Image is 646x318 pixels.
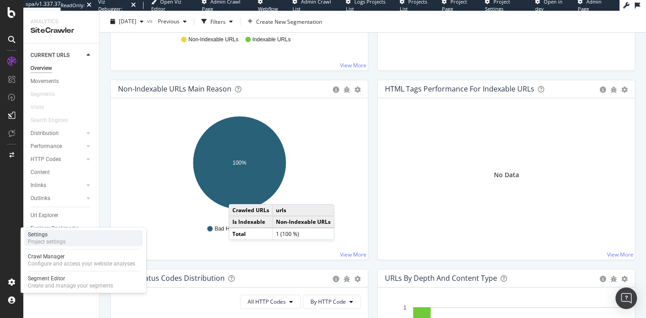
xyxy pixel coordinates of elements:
[31,142,84,151] a: Performance
[31,129,84,138] a: Distribution
[253,36,291,44] span: Indexable URLs
[258,5,278,12] span: Webflow
[229,228,273,240] td: Total
[607,251,633,258] a: View More
[24,252,143,268] a: Crawl ManagerConfigure and access your website analyses
[28,282,113,289] div: Create and manage your segments
[273,205,334,216] td: urls
[229,216,273,228] td: Is Indexable
[244,14,326,29] button: Create New Segmentation
[31,77,93,86] a: Movements
[31,211,93,220] a: Url Explorer
[31,77,59,86] div: Movements
[28,231,65,238] div: Settings
[31,26,92,36] div: SiteCrawler
[354,87,361,93] div: gear
[31,194,50,203] div: Outlinks
[210,17,226,25] div: Filters
[600,276,606,282] div: circle-info
[31,181,84,190] a: Inlinks
[333,276,339,282] div: circle-info
[31,64,52,73] div: Overview
[385,84,534,93] div: HTML Tags Performance for Indexable URLs
[403,305,406,311] text: 1
[31,51,84,60] a: CURRENT URLS
[31,116,68,125] div: Search Engines
[354,276,361,282] div: gear
[344,87,350,93] div: bug
[31,155,84,164] a: HTTP Codes
[28,253,135,260] div: Crawl Manager
[28,275,113,282] div: Segment Editor
[303,295,361,309] button: By HTTP Code
[154,17,179,25] span: Previous
[28,260,135,267] div: Configure and access your website analyses
[31,194,84,203] a: Outlinks
[24,230,143,246] a: SettingsProject settings
[118,113,361,217] svg: A chart.
[198,14,236,29] button: Filters
[119,17,136,25] span: 2025 Sep. 22nd
[611,276,617,282] div: bug
[248,298,286,305] span: All HTTP Codes
[118,84,231,93] div: Non-Indexable URLs Main Reason
[344,276,350,282] div: bug
[147,17,154,24] span: vs
[494,170,519,179] div: No Data
[31,129,59,138] div: Distribution
[31,168,93,177] a: Content
[118,274,225,283] div: HTTP Status Codes Distribution
[333,87,339,93] div: circle-info
[385,274,497,283] div: URLs by Depth and Content Type
[615,288,637,309] div: Open Intercom Messenger
[256,17,322,25] span: Create New Segmentation
[31,103,44,112] div: Visits
[31,142,62,151] div: Performance
[240,295,301,309] button: All HTTP Codes
[273,228,334,240] td: 1 (100 %)
[31,211,58,220] div: Url Explorer
[621,87,628,93] div: gear
[188,36,238,44] span: Non-Indexable URLs
[24,274,143,290] a: Segment EditorCreate and manage your segments
[229,205,273,216] td: Crawled URLs
[600,87,606,93] div: circle-info
[310,298,346,305] span: By HTTP Code
[31,181,46,190] div: Inlinks
[31,155,61,164] div: HTTP Codes
[340,61,367,69] a: View More
[621,276,628,282] div: gear
[340,251,367,258] a: View More
[31,224,79,233] div: Explorer Bookmarks
[31,168,50,177] div: Content
[31,64,93,73] a: Overview
[31,90,55,99] div: Segments
[31,224,93,233] a: Explorer Bookmarks
[31,51,70,60] div: CURRENT URLS
[28,238,65,245] div: Project settings
[31,18,92,26] div: Analytics
[31,103,53,112] a: Visits
[31,90,64,99] a: Segments
[31,116,77,125] a: Search Engines
[214,225,264,233] span: Bad HTTP Code 403
[233,160,247,166] text: 100%
[61,2,85,9] div: ReadOnly:
[154,14,190,29] button: Previous
[611,87,617,93] div: bug
[107,14,147,29] button: [DATE]
[273,216,334,228] td: Non-Indexable URLs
